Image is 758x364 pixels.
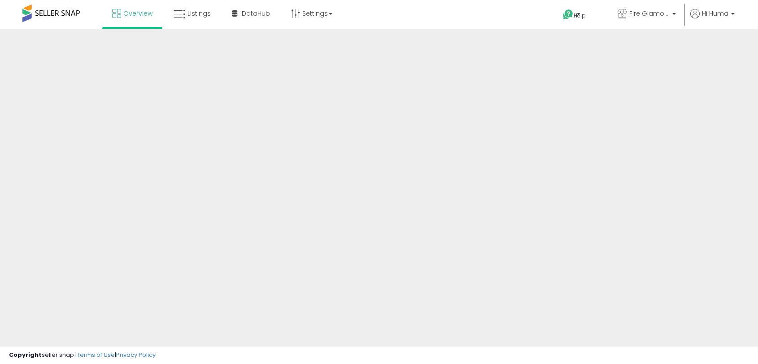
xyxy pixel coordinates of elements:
[690,9,735,29] a: Hi Huma
[77,351,115,359] a: Terms of Use
[702,9,728,18] span: Hi Huma
[562,9,574,20] i: Get Help
[9,351,156,360] div: seller snap | |
[187,9,211,18] span: Listings
[123,9,152,18] span: Overview
[629,9,670,18] span: Fire Glamour-[GEOGRAPHIC_DATA]
[556,2,603,29] a: Help
[574,12,586,19] span: Help
[242,9,270,18] span: DataHub
[9,351,42,359] strong: Copyright
[116,351,156,359] a: Privacy Policy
